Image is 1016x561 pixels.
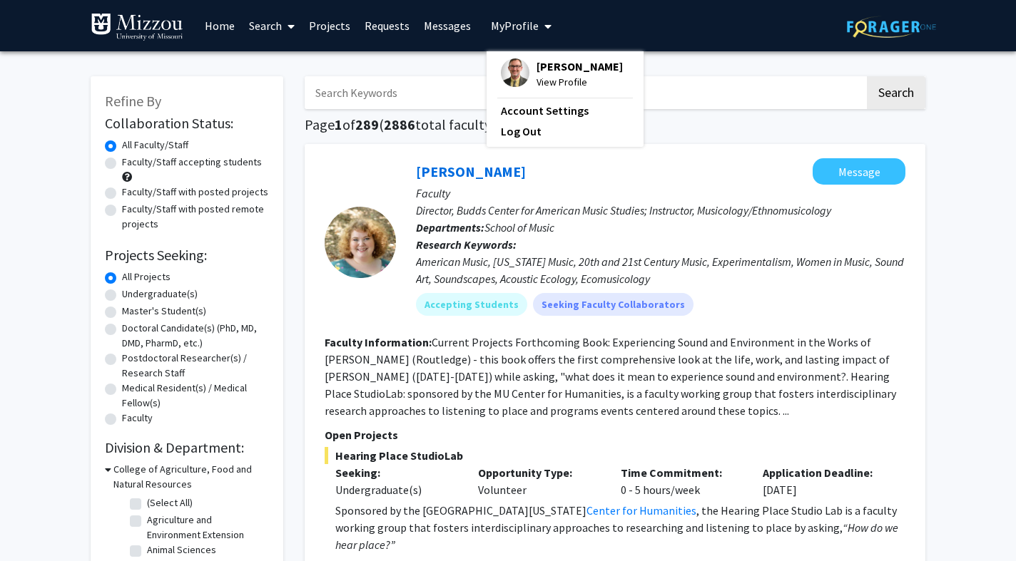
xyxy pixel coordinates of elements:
[847,16,936,38] img: ForagerOne Logo
[11,497,61,550] iframe: Chat
[335,481,457,498] div: Undergraduate(s)
[537,58,623,74] span: [PERSON_NAME]
[122,269,171,284] label: All Projects
[478,464,599,481] p: Opportunity Type:
[621,464,742,481] p: Time Commitment:
[416,185,905,202] p: Faculty
[416,293,527,316] mat-chip: Accepting Students
[122,155,262,170] label: Faculty/Staff accepting students
[325,426,905,443] p: Open Projects
[198,1,242,51] a: Home
[325,335,896,418] fg-read-more: Current Projects Forthcoming Book: Experiencing Sound and Environment in the Works of [PERSON_NAM...
[533,293,694,316] mat-chip: Seeking Faculty Collaborators
[122,381,269,411] label: Medical Resident(s) / Medical Fellow(s)
[491,19,539,33] span: My Profile
[501,58,623,90] div: Profile Picture[PERSON_NAME]View Profile
[91,13,183,41] img: University of Missouri Logo
[416,237,517,252] b: Research Keywords:
[122,321,269,351] label: Doctoral Candidate(s) (PhD, MD, DMD, PharmD, etc.)
[122,351,269,381] label: Postdoctoral Researcher(s) / Research Staff
[105,439,269,456] h2: Division & Department:
[384,115,415,133] span: 2886
[122,202,269,232] label: Faculty/Staff with posted remote projects
[417,1,478,51] a: Messages
[610,464,753,498] div: 0 - 5 hours/week
[335,115,342,133] span: 1
[867,76,925,109] button: Search
[325,335,432,349] b: Faculty Information:
[105,247,269,264] h2: Projects Seeking:
[763,464,884,481] p: Application Deadline:
[242,1,302,51] a: Search
[147,513,265,542] label: Agriculture and Environment Extension
[335,464,457,481] p: Seeking:
[335,502,905,553] p: Sponsored by the [GEOGRAPHIC_DATA][US_STATE] , the Hearing Place Studio Lab is a faculty working ...
[147,495,193,510] label: (Select All)
[305,116,925,133] h1: Page of ( total faculty/staff results)
[305,76,865,109] input: Search Keywords
[357,1,417,51] a: Requests
[467,464,610,498] div: Volunteer
[122,304,206,319] label: Master's Student(s)
[416,253,905,287] div: American Music, [US_STATE] Music, 20th and 21st Century Music, Experimentalism, Women in Music, S...
[813,158,905,185] button: Message Megan Murph
[122,411,153,426] label: Faculty
[501,123,629,140] a: Log Out
[122,287,198,302] label: Undergraduate(s)
[105,92,161,110] span: Refine By
[752,464,895,498] div: [DATE]
[501,102,629,119] a: Account Settings
[416,220,484,235] b: Departments:
[355,115,379,133] span: 289
[122,185,268,200] label: Faculty/Staff with posted projects
[302,1,357,51] a: Projects
[122,138,188,153] label: All Faculty/Staff
[537,74,623,90] span: View Profile
[113,462,269,492] h3: College of Agriculture, Food and Natural Resources
[105,115,269,132] h2: Collaboration Status:
[325,447,905,464] span: Hearing Place StudioLab
[416,202,905,219] p: Director, Budds Center for American Music Studies; Instructor, Musicology/Ethnomusicology
[586,503,696,518] a: Center for Humanities
[484,220,554,235] span: School of Music
[416,163,526,180] a: [PERSON_NAME]
[147,542,216,557] label: Animal Sciences
[501,58,529,87] img: Profile Picture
